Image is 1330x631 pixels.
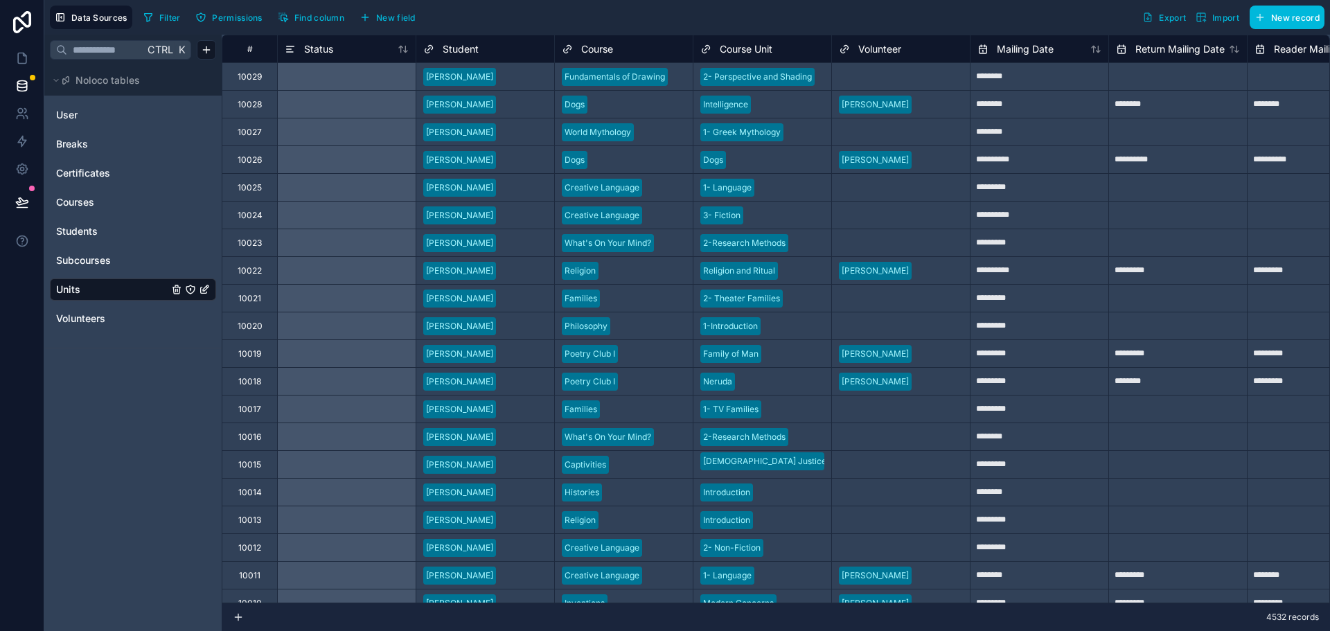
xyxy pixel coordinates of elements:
span: Mailing Date [997,42,1054,56]
div: Poetry Club I [565,375,615,388]
button: Noloco tables [50,71,208,90]
div: Volunteers [50,308,216,330]
a: Certificates [56,166,168,180]
a: User [56,108,168,122]
button: Data Sources [50,6,132,29]
div: World Mythology [565,126,631,139]
span: Return Mailing Date [1135,42,1225,56]
div: 10029 [238,71,262,82]
div: [PERSON_NAME] [426,320,493,332]
div: 10016 [238,432,261,443]
div: Religion [565,265,596,277]
span: Certificates [56,166,110,180]
div: [PERSON_NAME] [842,375,909,388]
div: Modern Concerns [703,597,774,610]
span: Breaks [56,137,88,151]
div: Intelligence [703,98,748,111]
span: K [177,45,186,55]
div: Families [565,403,597,416]
div: [PERSON_NAME] [426,514,493,526]
div: 10019 [238,348,261,359]
div: Philosophy [565,320,608,332]
button: Permissions [190,7,267,28]
span: New field [376,12,416,23]
div: Introduction [703,514,750,526]
button: Import [1191,6,1244,29]
div: 2- Perspective and Shading [703,71,812,83]
div: [PERSON_NAME] [426,459,493,471]
div: Creative Language [565,209,639,222]
div: Subcourses [50,249,216,272]
span: User [56,108,78,122]
button: Export [1137,6,1191,29]
span: Course Unit [720,42,772,56]
a: Subcourses [56,254,168,267]
div: [PERSON_NAME] [426,375,493,388]
button: New record [1250,6,1324,29]
span: Volunteer [858,42,901,56]
div: 10010 [238,598,262,609]
div: Poetry Club I [565,348,615,360]
div: Introduction [703,486,750,499]
div: Captivities [565,459,606,471]
div: [PERSON_NAME] [842,348,909,360]
div: 1- Language [703,569,752,582]
div: [PERSON_NAME] [426,542,493,554]
div: [PERSON_NAME] [426,181,493,194]
div: [PERSON_NAME] [426,265,493,277]
div: 1- TV Families [703,403,759,416]
div: User [50,104,216,126]
div: # [233,44,267,54]
div: Families [565,292,597,305]
span: Permissions [212,12,262,23]
span: Noloco tables [76,73,140,87]
div: Fundamentals of Drawing [565,71,665,83]
span: Subcourses [56,254,111,267]
span: Course [581,42,613,56]
div: 1- Language [703,181,752,194]
div: [PERSON_NAME] [842,265,909,277]
button: Find column [273,7,349,28]
div: Breaks [50,133,216,155]
div: [PERSON_NAME] [842,569,909,582]
div: 10026 [238,154,262,166]
div: [PERSON_NAME] [426,237,493,249]
div: 1- Greek Mythology [703,126,781,139]
a: Volunteers [56,312,168,326]
div: [PERSON_NAME] [426,486,493,499]
div: 10018 [238,376,261,387]
div: [PERSON_NAME] [426,154,493,166]
div: [PERSON_NAME] [426,98,493,111]
div: 2- Theater Families [703,292,780,305]
a: Units [56,283,168,296]
a: Permissions [190,7,272,28]
div: Students [50,220,216,242]
div: 10014 [238,487,262,498]
div: 10023 [238,238,262,249]
span: Students [56,224,98,238]
a: Breaks [56,137,168,151]
div: Certificates [50,162,216,184]
div: 10024 [238,210,263,221]
div: Religion [565,514,596,526]
div: [PERSON_NAME] [426,292,493,305]
div: Dogs [565,154,585,166]
div: Creative Language [565,569,639,582]
div: 2-Research Methods [703,237,786,249]
div: [PERSON_NAME] [426,71,493,83]
div: Courses [50,191,216,213]
div: [PERSON_NAME] [426,431,493,443]
div: 10011 [239,570,260,581]
span: Data Sources [71,12,127,23]
div: [PERSON_NAME] [842,597,909,610]
div: 1-Introduction [703,320,758,332]
div: Dogs [703,154,723,166]
div: Creative Language [565,181,639,194]
div: Family of Man [703,348,759,360]
span: Status [304,42,333,56]
span: Ctrl [146,41,175,58]
div: [PERSON_NAME] [842,98,909,111]
span: Filter [159,12,181,23]
span: Units [56,283,80,296]
button: Filter [138,7,186,28]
